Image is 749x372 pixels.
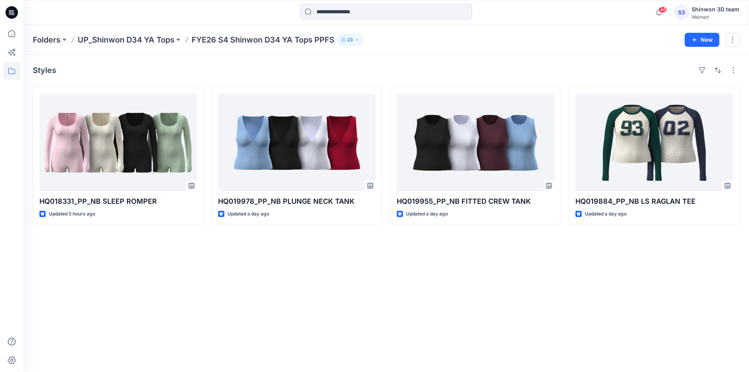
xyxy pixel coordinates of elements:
a: HQ018331_PP_NB SLEEP ROMPER [39,94,197,191]
p: Updated 5 hours ago [49,210,95,218]
div: S3 [674,5,689,20]
div: Walmart [692,14,739,20]
p: FYE26 S4 Shinwon D34 YA Tops PPFS [192,34,334,45]
p: HQ019978_PP_NB PLUNGE NECK TANK [218,196,376,207]
p: HQ018331_PP_NB SLEEP ROMPER [39,196,197,207]
button: 23 [337,34,363,45]
p: 23 [347,36,353,44]
a: HQ019884_PP_NB LS RAGLAN TEE [575,94,733,191]
a: UP_Shinwon D34 YA Tops [78,34,174,45]
p: Updated a day ago [227,210,269,218]
a: HQ019955_PP_NB FITTED CREW TANK [397,94,554,191]
a: HQ019978_PP_NB PLUNGE NECK TANK [218,94,376,191]
div: Shinwon 3D team [692,5,739,14]
span: 46 [658,7,667,13]
p: Updated a day ago [585,210,627,218]
p: HQ019955_PP_NB FITTED CREW TANK [397,196,554,207]
a: Folders [33,34,60,45]
h4: Styles [33,66,56,75]
p: HQ019884_PP_NB LS RAGLAN TEE [575,196,733,207]
button: New [685,33,719,47]
p: Updated a day ago [406,210,448,218]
